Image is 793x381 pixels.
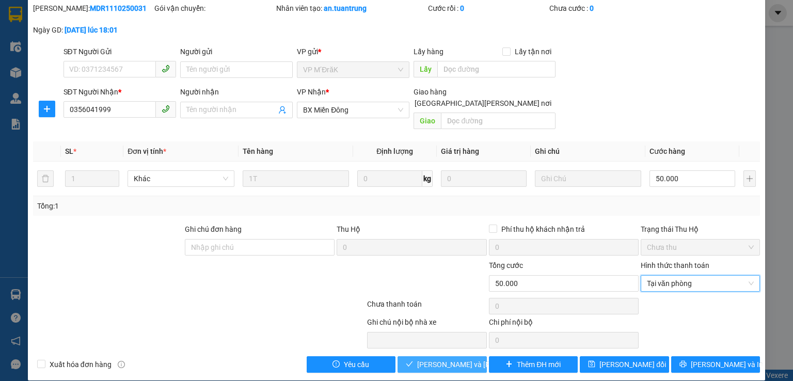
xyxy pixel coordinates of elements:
span: phone [162,65,170,73]
span: Lấy hàng [414,47,443,56]
label: Hình thức thanh toán [641,261,709,269]
span: Khác [134,171,228,186]
label: Ghi chú đơn hàng [185,225,242,233]
button: printer[PERSON_NAME] và In [671,356,760,373]
span: Thêm ĐH mới [517,359,561,370]
span: VP M’ĐrăK [303,62,403,77]
span: save [588,360,595,369]
span: phone [162,105,170,113]
span: Tên hàng [243,147,273,155]
input: Dọc đường [441,113,556,129]
span: Giao [414,113,441,129]
div: Chi phí nội bộ [489,316,639,332]
div: [PERSON_NAME]: [33,3,152,14]
div: Tổng: 1 [37,200,307,212]
button: delete [37,170,54,187]
div: Gói vận chuyển: [154,3,274,14]
input: VD: Bàn, Ghế [243,170,349,187]
th: Ghi chú [531,141,645,162]
span: Định lượng [376,147,413,155]
b: [DATE] lúc 18:01 [65,26,118,34]
span: Giá trị hàng [441,147,479,155]
span: user-add [278,106,287,114]
div: Chưa cước : [549,3,669,14]
input: 0 [441,170,527,187]
div: Chưa thanh toán [366,298,487,316]
button: plus [743,170,756,187]
b: MDR1110250031 [90,4,147,12]
div: Nhân viên tạo: [276,3,426,14]
span: Chưa thu [647,240,754,255]
span: [PERSON_NAME] và [PERSON_NAME] hàng [417,359,557,370]
button: check[PERSON_NAME] và [PERSON_NAME] hàng [398,356,487,373]
div: Người nhận [180,86,293,98]
span: Thu Hộ [337,225,360,233]
span: info-circle [118,361,125,368]
span: plus [39,105,55,113]
div: Trạng thái Thu Hộ [641,224,760,235]
span: printer [679,360,687,369]
button: exclamation-circleYêu cầu [307,356,396,373]
div: Ngày GD: [33,24,152,36]
span: Tại văn phòng [647,276,754,291]
button: plus [39,101,55,117]
div: SĐT Người Nhận [64,86,176,98]
b: 0 [460,4,464,12]
span: [PERSON_NAME] đổi [599,359,666,370]
div: VP gửi [297,46,409,57]
span: Cước hàng [649,147,685,155]
div: SĐT Người Gửi [64,46,176,57]
span: Đơn vị tính [128,147,166,155]
span: Giao hàng [414,88,447,96]
span: [GEOGRAPHIC_DATA][PERSON_NAME] nơi [410,98,556,109]
span: Yêu cầu [344,359,369,370]
span: Lấy tận nơi [511,46,556,57]
span: kg [422,170,433,187]
b: 0 [590,4,594,12]
b: an.tuantrung [324,4,367,12]
button: save[PERSON_NAME] đổi [580,356,669,373]
button: plusThêm ĐH mới [489,356,578,373]
span: Tổng cước [489,261,523,269]
span: Xuất hóa đơn hàng [45,359,116,370]
span: exclamation-circle [332,360,340,369]
span: plus [505,360,513,369]
span: check [406,360,413,369]
span: BX Miền Đông [303,102,403,118]
div: Người gửi [180,46,293,57]
input: Ghi chú đơn hàng [185,239,335,256]
div: Cước rồi : [428,3,547,14]
span: [PERSON_NAME] và In [691,359,763,370]
span: Lấy [414,61,437,77]
div: Ghi chú nội bộ nhà xe [367,316,486,332]
input: Ghi Chú [535,170,641,187]
span: SL [65,147,73,155]
span: VP Nhận [297,88,326,96]
span: Phí thu hộ khách nhận trả [497,224,589,235]
input: Dọc đường [437,61,556,77]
